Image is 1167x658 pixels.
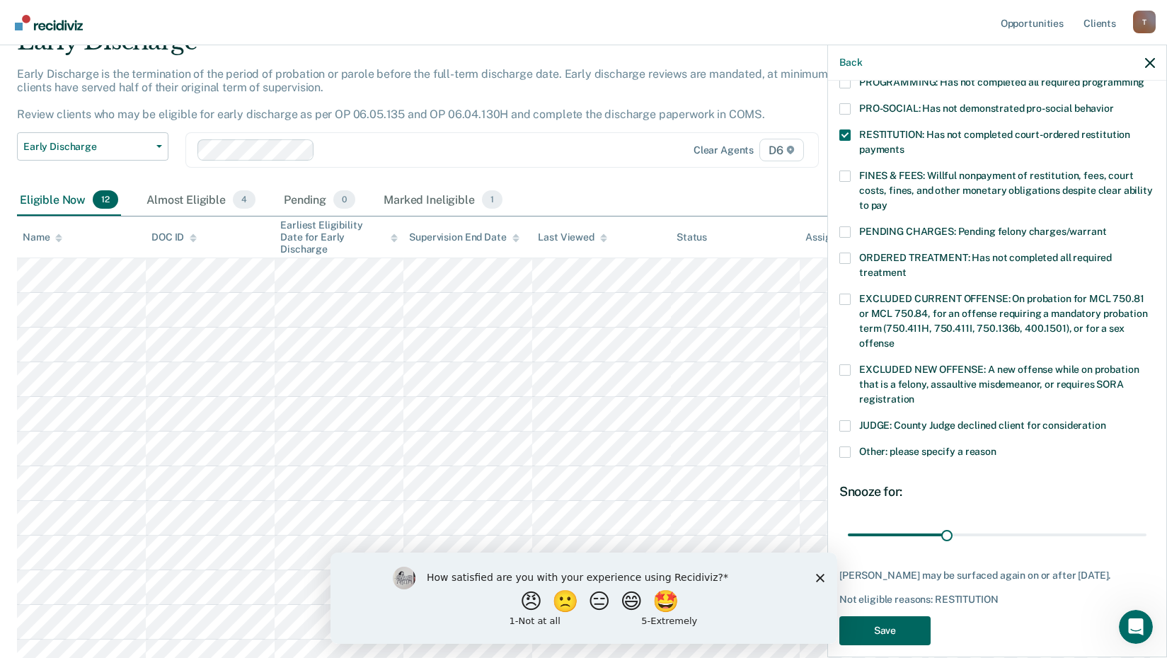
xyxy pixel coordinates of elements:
[859,293,1147,349] span: EXCLUDED CURRENT OFFENSE: On probation for MCL 750.81 or MCL 750.84, for an offense requiring a m...
[859,129,1130,155] span: RESTITUTION: Has not completed court-ordered restitution payments
[1133,11,1156,33] div: T
[381,185,505,216] div: Marked Ineligible
[144,185,258,216] div: Almost Eligible
[17,185,121,216] div: Eligible Now
[759,139,804,161] span: D6
[409,231,519,243] div: Supervision End Date
[677,231,707,243] div: Status
[859,103,1114,114] span: PRO-SOCIAL: Has not demonstrated pro-social behavior
[694,144,754,156] div: Clear agents
[281,185,358,216] div: Pending
[1133,11,1156,33] button: Profile dropdown button
[17,67,858,122] p: Early Discharge is the termination of the period of probation or parole before the full-term disc...
[839,57,862,69] button: Back
[93,190,118,209] span: 12
[17,27,892,67] div: Early Discharge
[23,141,151,153] span: Early Discharge
[1119,610,1153,644] iframe: Intercom live chat
[859,364,1139,405] span: EXCLUDED NEW OFFENSE: A new offense while on probation that is a felony, assaultive misdemeanor, ...
[482,190,502,209] span: 1
[151,231,197,243] div: DOC ID
[15,15,83,30] img: Recidiviz
[280,219,398,255] div: Earliest Eligibility Date for Early Discharge
[839,570,1155,582] div: [PERSON_NAME] may be surfaced again on or after [DATE].
[859,420,1106,431] span: JUDGE: County Judge declined client for consideration
[859,252,1112,278] span: ORDERED TREATMENT: Has not completed all required treatment
[859,76,1144,88] span: PROGRAMMING: Has not completed all required programming
[839,616,931,645] button: Save
[538,231,607,243] div: Last Viewed
[839,594,1155,606] div: Not eligible reasons: RESTITUTION
[859,170,1153,211] span: FINES & FEES: Willful nonpayment of restitution, fees, court costs, fines, and other monetary obl...
[805,231,872,243] div: Assigned to
[859,226,1106,237] span: PENDING CHARGES: Pending felony charges/warrant
[839,484,1155,500] div: Snooze for:
[859,446,996,457] span: Other: please specify a reason
[23,231,62,243] div: Name
[330,553,837,644] iframe: Survey by Kim from Recidiviz
[333,190,355,209] span: 0
[233,190,255,209] span: 4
